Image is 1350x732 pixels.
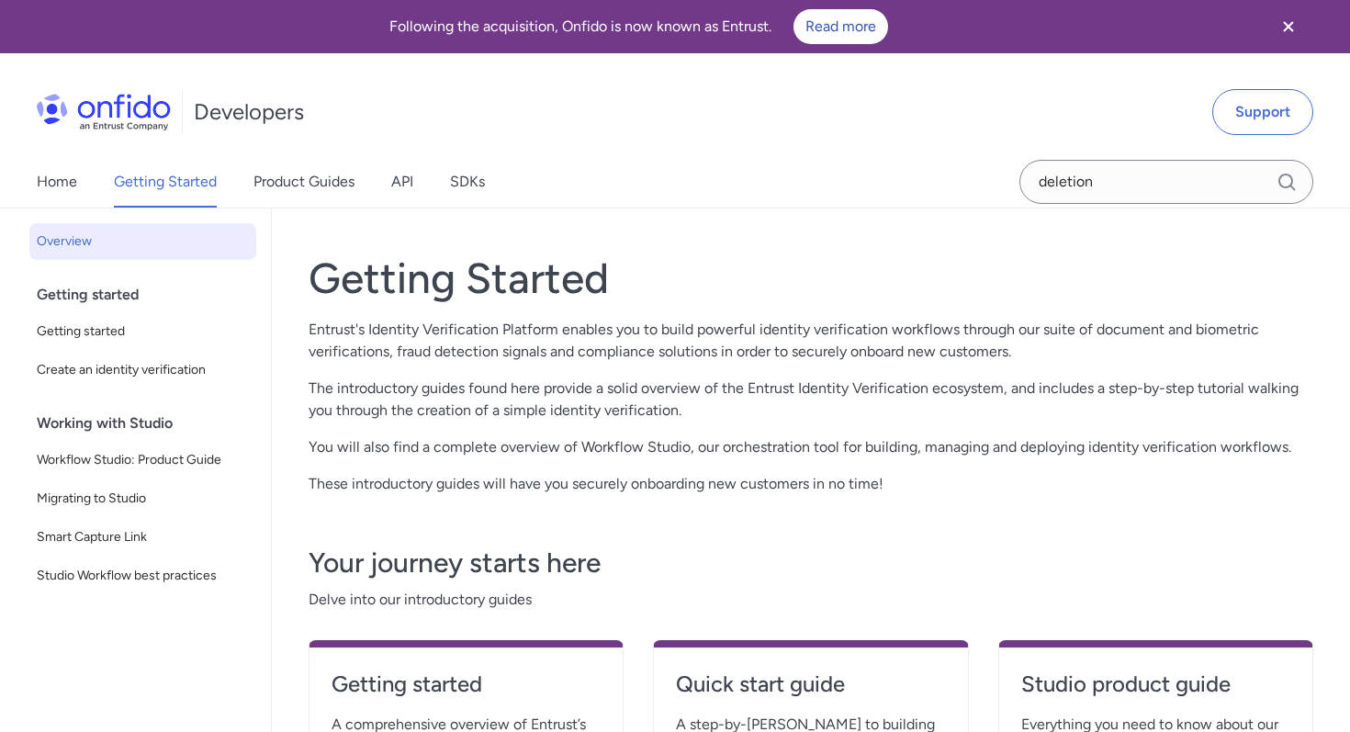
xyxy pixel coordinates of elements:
[793,9,888,44] a: Read more
[1212,89,1313,135] a: Support
[1254,4,1322,50] button: Close banner
[309,253,1313,304] h1: Getting Started
[309,319,1313,363] p: Entrust's Identity Verification Platform enables you to build powerful identity verification work...
[37,526,249,548] span: Smart Capture Link
[37,488,249,510] span: Migrating to Studio
[37,94,171,130] img: Onfido Logo
[309,377,1313,422] p: The introductory guides found here provide a solid overview of the Entrust Identity Verification ...
[37,276,264,313] div: Getting started
[309,589,1313,611] span: Delve into our introductory guides
[22,9,1254,44] div: Following the acquisition, Onfido is now known as Entrust.
[1019,160,1313,204] input: Onfido search input field
[1277,16,1299,38] svg: Close banner
[194,97,304,127] h1: Developers
[29,557,256,594] a: Studio Workflow best practices
[1021,670,1290,714] a: Studio product guide
[332,670,601,714] a: Getting started
[37,565,249,587] span: Studio Workflow best practices
[1021,670,1290,699] h4: Studio product guide
[391,156,413,208] a: API
[37,405,264,442] div: Working with Studio
[37,359,249,381] span: Create an identity verification
[114,156,217,208] a: Getting Started
[253,156,354,208] a: Product Guides
[29,352,256,389] a: Create an identity verification
[37,321,249,343] span: Getting started
[29,480,256,517] a: Migrating to Studio
[37,449,249,471] span: Workflow Studio: Product Guide
[309,436,1313,458] p: You will also find a complete overview of Workflow Studio, our orchestration tool for building, m...
[450,156,485,208] a: SDKs
[676,670,945,699] h4: Quick start guide
[29,442,256,479] a: Workflow Studio: Product Guide
[332,670,601,699] h4: Getting started
[29,223,256,260] a: Overview
[37,231,249,253] span: Overview
[309,545,1313,581] h3: Your journey starts here
[29,519,256,556] a: Smart Capture Link
[309,473,1313,495] p: These introductory guides will have you securely onboarding new customers in no time!
[29,313,256,350] a: Getting started
[676,670,945,714] a: Quick start guide
[37,156,77,208] a: Home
